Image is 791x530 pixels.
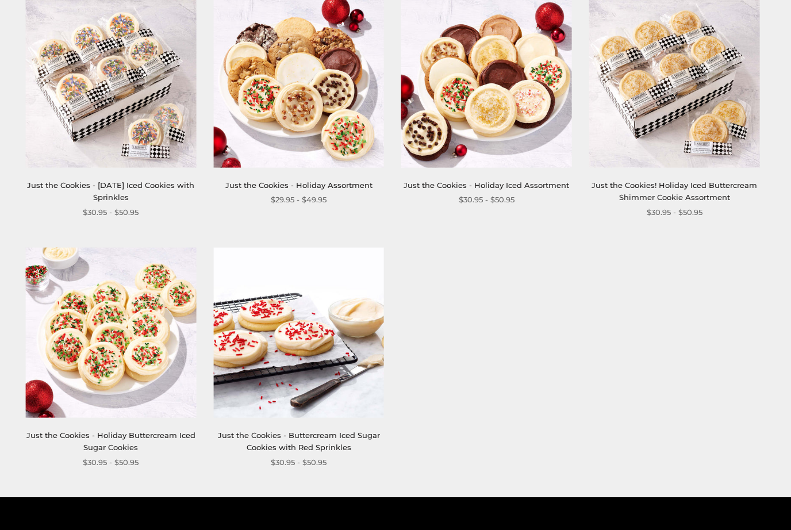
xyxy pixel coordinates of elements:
[404,181,569,190] a: Just the Cookies - Holiday Iced Assortment
[592,181,757,202] a: Just the Cookies! Holiday Iced Buttercream Shimmer Cookie Assortment
[26,431,195,452] a: Just the Cookies - Holiday Buttercream Iced Sugar Cookies
[27,181,194,202] a: Just the Cookies - [DATE] Iced Cookies with Sprinkles
[213,248,384,418] img: Just the Cookies - Buttercream Iced Sugar Cookies with Red Sprinkles
[647,207,702,219] span: $30.95 - $50.95
[271,194,327,206] span: $29.95 - $49.95
[225,181,373,190] a: Just the Cookies - Holiday Assortment
[218,431,380,452] a: Just the Cookies - Buttercream Iced Sugar Cookies with Red Sprinkles
[83,457,139,469] span: $30.95 - $50.95
[25,248,196,418] img: Just the Cookies - Holiday Buttercream Iced Sugar Cookies
[271,457,327,469] span: $30.95 - $50.95
[459,194,514,206] span: $30.95 - $50.95
[83,207,139,219] span: $30.95 - $50.95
